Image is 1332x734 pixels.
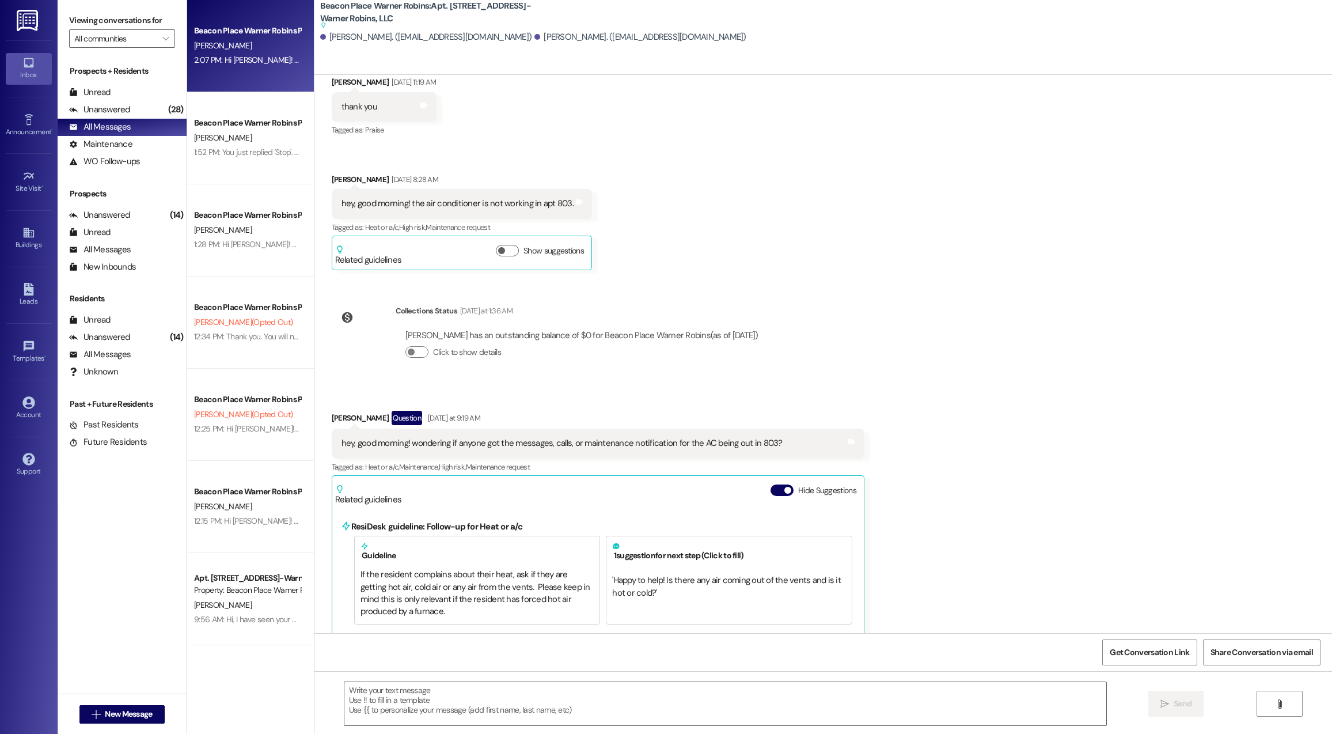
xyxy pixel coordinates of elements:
div: Unknown [69,366,118,378]
input: All communities [74,29,157,48]
div: [PERSON_NAME]. ([EMAIL_ADDRESS][DOMAIN_NAME]) [534,31,746,43]
a: Inbox [6,53,52,84]
span: • [44,353,46,361]
b: ResiDesk guideline: Follow-up for Heat or a/c [351,521,522,532]
div: Residents [58,293,187,305]
button: Send [1148,691,1204,717]
div: Tagged as: [332,122,437,138]
span: Maintenance request [426,222,490,232]
div: Unanswered [69,331,130,343]
div: Tagged as: [332,219,592,236]
span: Maintenance request [466,462,530,472]
div: Related guidelines [335,245,402,266]
div: Prospects [58,188,187,200]
div: hey, good morning! the air conditioner is not working in apt 803. [341,198,574,210]
label: Show suggestions [523,245,584,257]
span: [PERSON_NAME] [194,133,252,143]
div: [DATE] 8:28 AM [389,173,438,186]
div: [DATE] at 1:36 AM [457,305,513,317]
div: [DATE] at 9:19 AM [425,412,480,424]
span: [PERSON_NAME] [194,501,252,512]
div: Collections Status [396,305,457,317]
img: ResiDesk Logo [17,10,40,31]
span: High risk , [399,222,426,232]
div: Unread [69,86,111,99]
button: Get Conversation Link [1102,640,1197,665]
span: [PERSON_NAME] [194,600,252,610]
div: All Messages [69,349,131,361]
div: WO Follow-ups [69,156,140,168]
span: • [41,183,43,191]
label: Click to show details [433,346,501,358]
div: hey, good morning! wondering if anyone got the messages, calls, or maintenance notification for t... [341,437,783,449]
span: Share Conversation via email [1210,646,1313,659]
h5: Guideline [360,542,594,561]
div: thank you [341,101,377,113]
button: New Message [79,705,165,724]
div: Unanswered [69,104,130,116]
a: Support [6,449,52,480]
span: New Message [105,708,152,720]
div: (14) [167,206,187,224]
i:  [92,710,100,719]
span: [PERSON_NAME] (Opted Out) [194,409,293,419]
div: Unanswered [69,209,130,221]
span: [PERSON_NAME] (Opted Out) [194,317,293,327]
i:  [1160,699,1169,709]
div: All Messages [69,244,131,256]
div: (28) [165,101,187,119]
div: Future Residents [69,436,147,448]
span: • [51,126,53,134]
div: (14) [167,328,187,346]
div: Question [392,411,422,425]
a: Buildings [6,223,52,254]
div: Maintenance [69,138,132,150]
div: 9:56 AM: Hi, I have seen your work order about your garage clicker and it not working. When you g... [194,614,964,625]
div: [DATE] 11:19 AM [389,76,436,88]
span: ' Happy to help! Is there any air coming out of the vents and is it hot or cold? ' [612,574,843,598]
label: Viewing conversations for [69,12,175,29]
div: Property: Beacon Place Warner Robins [194,584,301,596]
div: Beacon Place Warner Robins Prospect [194,117,301,129]
div: [PERSON_NAME] [332,173,592,190]
label: Hide Suggestions [798,485,856,497]
div: Related guidelines [335,485,402,506]
span: Heat or a/c , [365,462,399,472]
div: Unread [69,226,111,239]
div: [PERSON_NAME] [332,411,864,429]
div: Prospects + Residents [58,65,187,77]
div: Beacon Place Warner Robins Prospect [194,209,301,221]
div: Beacon Place Warner Robins Prospect [194,25,301,37]
span: [PERSON_NAME] [194,225,252,235]
span: Maintenance , [399,462,439,472]
div: [PERSON_NAME]. ([EMAIL_ADDRESS][DOMAIN_NAME]) [320,31,532,43]
div: Apt. [STREET_ADDRESS]-Warner Robins, LLC [194,572,301,584]
a: Account [6,393,52,424]
a: Site Visit • [6,167,52,198]
a: Leads [6,279,52,311]
div: Past Residents [69,419,139,431]
div: Unread [69,314,111,326]
span: Get Conversation Link [1110,646,1189,659]
div: If the resident complains about their heat, ask if they are getting hot air, cold air or any air ... [360,569,594,618]
div: Beacon Place Warner Robins Prospect [194,394,301,406]
span: Send [1174,698,1191,710]
div: All Messages [69,121,131,133]
div: Beacon Place Warner Robins Prospect [194,486,301,498]
div: Past + Future Residents [58,398,187,410]
div: 12:34 PM: Thank you. You will no longer receive texts from this thread. Please reply with 'UNSTOP... [194,331,741,342]
span: Praise [365,125,384,135]
button: Share Conversation via email [1203,640,1320,665]
h5: 1 suggestion for next step (Click to fill) [612,542,846,561]
div: Beacon Place Warner Robins Prospect [194,301,301,313]
span: Heat or a/c , [365,222,399,232]
span: High risk , [439,462,466,472]
i:  [1275,699,1284,709]
a: Templates • [6,336,52,368]
div: Tagged as: [332,459,864,475]
div: 1:52 PM: You just replied 'Stop'. Are you sure you want to opt out of this thread? Please reply w... [194,147,631,157]
div: New Inbounds [69,261,136,273]
i:  [162,34,169,43]
div: [PERSON_NAME] [332,76,437,92]
div: [PERSON_NAME] has an outstanding balance of $0 for Beacon Place Warner Robins (as of [DATE]) [405,330,758,342]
